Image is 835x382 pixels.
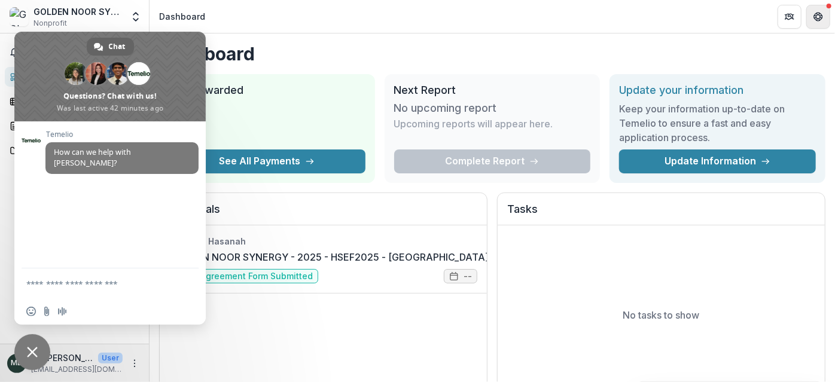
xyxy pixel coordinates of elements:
[623,308,700,322] p: No tasks to show
[159,10,205,23] div: Dashboard
[394,84,591,97] h2: Next Report
[26,279,167,289] textarea: Compose your message...
[619,84,816,97] h2: Update your information
[45,130,199,139] span: Temelio
[169,250,489,264] a: GOLDEN NOOR SYNERGY - 2025 - HSEF2025 - [GEOGRAPHIC_DATA]
[169,149,365,173] button: See All Payments
[31,364,123,375] p: [EMAIL_ADDRESS][DOMAIN_NAME]
[778,5,802,29] button: Partners
[507,203,815,225] h2: Tasks
[33,5,123,18] div: GOLDEN NOOR SYNERGY
[14,334,50,370] div: Close chat
[154,8,210,25] nav: breadcrumb
[5,116,144,136] a: Proposals
[42,307,51,316] span: Send a file
[169,107,258,139] h3: $0
[54,147,131,168] span: How can we help with [PERSON_NAME]?
[806,5,830,29] button: Get Help
[109,38,126,56] span: Chat
[619,149,816,173] a: Update Information
[159,43,825,65] h1: Dashboard
[98,353,123,363] p: User
[5,140,144,160] a: Documents
[394,102,497,115] h3: No upcoming report
[127,356,142,371] button: More
[10,7,29,26] img: GOLDEN NOOR SYNERGY
[57,307,67,316] span: Audio message
[5,67,144,87] a: Dashboard
[169,84,365,97] h2: Total Awarded
[87,38,134,56] div: Chat
[33,18,67,29] span: Nonprofit
[394,117,553,131] p: Upcoming reports will appear here.
[26,307,36,316] span: Insert an emoji
[5,91,144,111] a: Tasks
[169,203,477,225] h2: Proposals
[127,5,144,29] button: Open entity switcher
[11,359,23,367] div: Mr Dastan
[5,43,144,62] button: Notifications
[31,352,93,364] p: Mr [PERSON_NAME]
[619,102,816,145] h3: Keep your information up-to-date on Temelio to ensure a fast and easy application process.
